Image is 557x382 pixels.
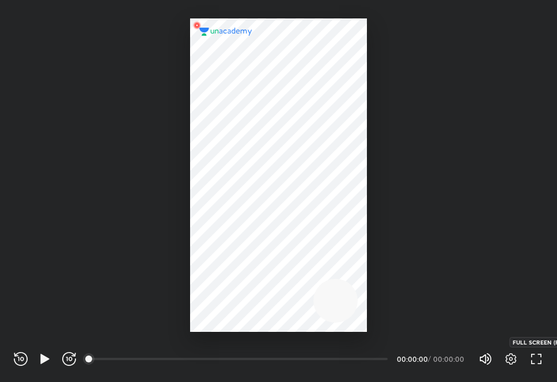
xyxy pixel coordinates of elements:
[397,355,426,362] div: 00:00:00
[428,355,431,362] div: /
[433,355,465,362] div: 00:00:00
[190,18,204,32] img: wMgqJGBwKWe8AAAAABJRU5ErkJggg==
[199,28,252,36] img: logo.2a7e12a2.svg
